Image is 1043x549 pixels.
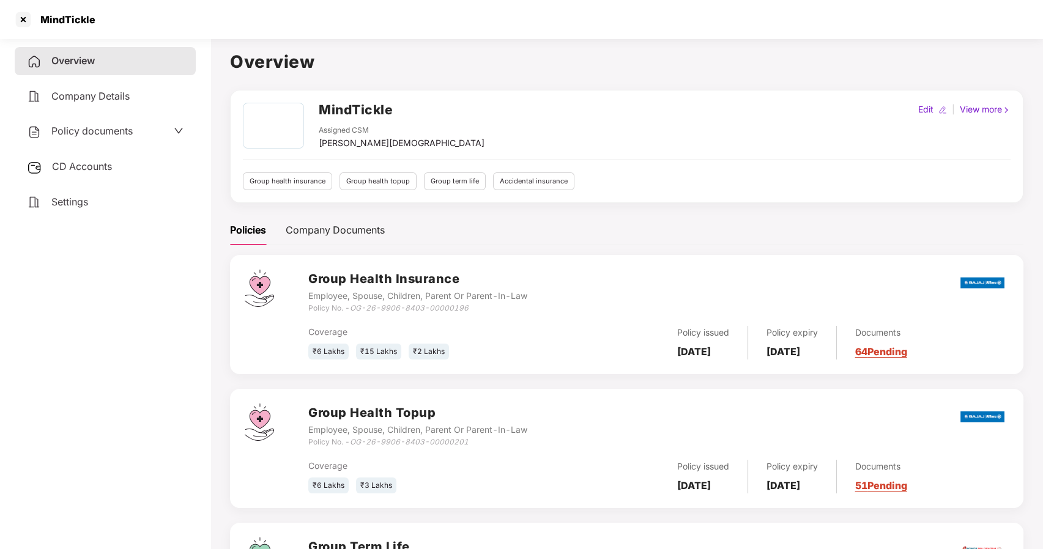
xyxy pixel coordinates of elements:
div: Documents [855,460,907,473]
span: Company Details [51,90,130,102]
div: Group health insurance [243,172,332,190]
img: svg+xml;base64,PHN2ZyB4bWxucz0iaHR0cDovL3d3dy53My5vcmcvMjAwMC9zdmciIHdpZHRoPSI0Ny43MTQiIGhlaWdodD... [245,270,274,307]
h3: Group Health Insurance [308,270,527,289]
div: Policy expiry [766,460,818,473]
span: Policy documents [51,125,133,137]
b: [DATE] [766,345,800,358]
a: 51 Pending [855,479,907,492]
img: svg+xml;base64,PHN2ZyB3aWR0aD0iMjUiIGhlaWdodD0iMjQiIHZpZXdCb3g9IjAgMCAyNSAyNCIgZmlsbD0ibm9uZSIgeG... [27,160,42,175]
b: [DATE] [677,479,711,492]
img: bajaj.png [960,403,1004,430]
div: Policy issued [677,326,729,339]
span: down [174,126,184,136]
b: [DATE] [766,479,800,492]
span: CD Accounts [52,160,112,172]
div: Policy No. - [308,303,527,314]
b: [DATE] [677,345,711,358]
div: Coverage [308,325,542,339]
div: ₹6 Lakhs [308,344,349,360]
img: svg+xml;base64,PHN2ZyB4bWxucz0iaHR0cDovL3d3dy53My5vcmcvMjAwMC9zdmciIHdpZHRoPSIyNCIgaGVpZ2h0PSIyNC... [27,195,42,210]
div: ₹3 Lakhs [356,477,396,494]
a: 64 Pending [855,345,907,358]
div: | [949,103,957,116]
div: Group term life [424,172,486,190]
div: Company Documents [286,223,385,238]
span: Settings [51,196,88,208]
h2: MindTickle [319,100,393,120]
div: Assigned CSM [319,125,484,136]
img: rightIcon [1002,106,1011,114]
img: svg+xml;base64,PHN2ZyB4bWxucz0iaHR0cDovL3d3dy53My5vcmcvMjAwMC9zdmciIHdpZHRoPSIyNCIgaGVpZ2h0PSIyNC... [27,54,42,69]
i: OG-26-9906-8403-00000196 [350,303,469,312]
div: Employee, Spouse, Children, Parent Or Parent-In-Law [308,289,527,303]
h3: Group Health Topup [308,403,527,422]
img: svg+xml;base64,PHN2ZyB4bWxucz0iaHR0cDovL3d3dy53My5vcmcvMjAwMC9zdmciIHdpZHRoPSIyNCIgaGVpZ2h0PSIyNC... [27,89,42,104]
div: [PERSON_NAME][DEMOGRAPHIC_DATA] [319,136,484,150]
img: editIcon [938,106,947,114]
div: ₹6 Lakhs [308,477,349,494]
div: Documents [855,326,907,339]
h1: Overview [230,48,1023,75]
div: Edit [916,103,936,116]
div: Policies [230,223,266,238]
div: Coverage [308,459,542,473]
div: View more [957,103,1013,116]
span: Overview [51,54,95,67]
img: svg+xml;base64,PHN2ZyB4bWxucz0iaHR0cDovL3d3dy53My5vcmcvMjAwMC9zdmciIHdpZHRoPSIyNCIgaGVpZ2h0PSIyNC... [27,125,42,139]
i: OG-26-9906-8403-00000201 [350,437,469,446]
div: ₹15 Lakhs [356,344,401,360]
div: Group health topup [340,172,417,190]
img: svg+xml;base64,PHN2ZyB4bWxucz0iaHR0cDovL3d3dy53My5vcmcvMjAwMC9zdmciIHdpZHRoPSI0Ny43MTQiIGhlaWdodD... [245,403,274,441]
div: Employee, Spouse, Children, Parent Or Parent-In-Law [308,423,527,437]
div: Policy issued [677,460,729,473]
div: Accidental insurance [493,172,574,190]
div: Policy expiry [766,326,818,339]
img: bajaj.png [960,269,1004,297]
div: Policy No. - [308,437,527,448]
div: MindTickle [33,13,95,26]
div: ₹2 Lakhs [409,344,449,360]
